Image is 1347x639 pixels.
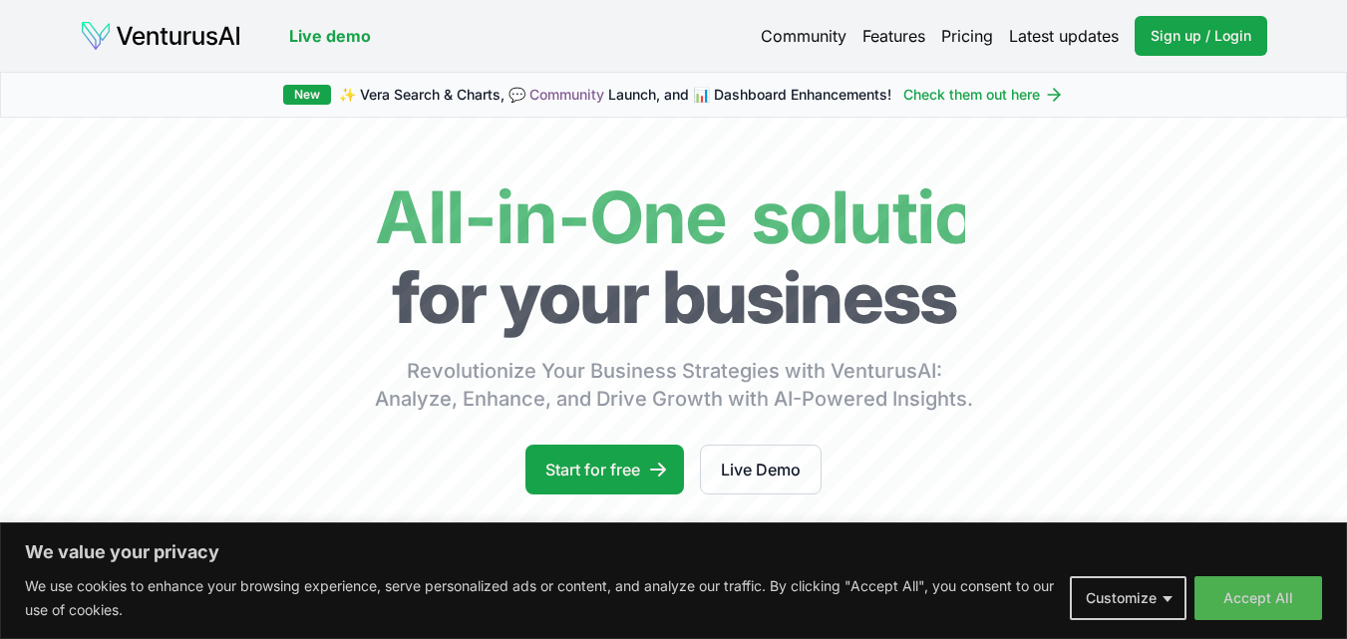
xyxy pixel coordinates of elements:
[529,86,604,103] a: Community
[25,574,1055,622] p: We use cookies to enhance your browsing experience, serve personalized ads or content, and analyz...
[903,85,1064,105] a: Check them out here
[289,24,371,48] a: Live demo
[1135,16,1267,56] a: Sign up / Login
[761,24,846,48] a: Community
[1194,576,1322,620] button: Accept All
[525,445,684,494] a: Start for free
[862,24,925,48] a: Features
[941,24,993,48] a: Pricing
[1151,26,1251,46] span: Sign up / Login
[1009,24,1119,48] a: Latest updates
[80,20,241,52] img: logo
[283,85,331,105] div: New
[700,445,822,494] a: Live Demo
[1070,576,1186,620] button: Customize
[25,540,1322,564] p: We value your privacy
[339,85,891,105] span: ✨ Vera Search & Charts, 💬 Launch, and 📊 Dashboard Enhancements!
